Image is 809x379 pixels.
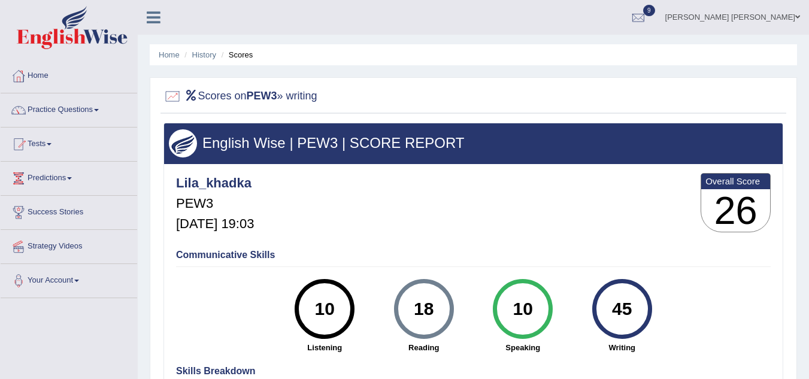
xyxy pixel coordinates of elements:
[192,50,216,59] a: History
[600,284,644,334] div: 45
[303,284,347,334] div: 10
[1,128,137,157] a: Tests
[705,176,766,186] b: Overall Score
[380,342,468,353] strong: Reading
[169,135,778,151] h3: English Wise | PEW3 | SCORE REPORT
[1,162,137,192] a: Predictions
[1,196,137,226] a: Success Stories
[176,217,254,231] h5: [DATE] 19:03
[1,264,137,294] a: Your Account
[219,49,253,60] li: Scores
[578,342,666,353] strong: Writing
[1,230,137,260] a: Strategy Videos
[176,250,771,260] h4: Communicative Skills
[1,93,137,123] a: Practice Questions
[281,342,369,353] strong: Listening
[159,50,180,59] a: Home
[480,342,567,353] strong: Speaking
[163,87,317,105] h2: Scores on » writing
[701,189,770,232] h3: 26
[176,366,771,377] h4: Skills Breakdown
[176,176,254,190] h4: Lila_khadka
[176,196,254,211] h5: PEW3
[643,5,655,16] span: 9
[402,284,446,334] div: 18
[247,90,277,102] b: PEW3
[501,284,545,334] div: 10
[169,129,197,157] img: wings.png
[1,59,137,89] a: Home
